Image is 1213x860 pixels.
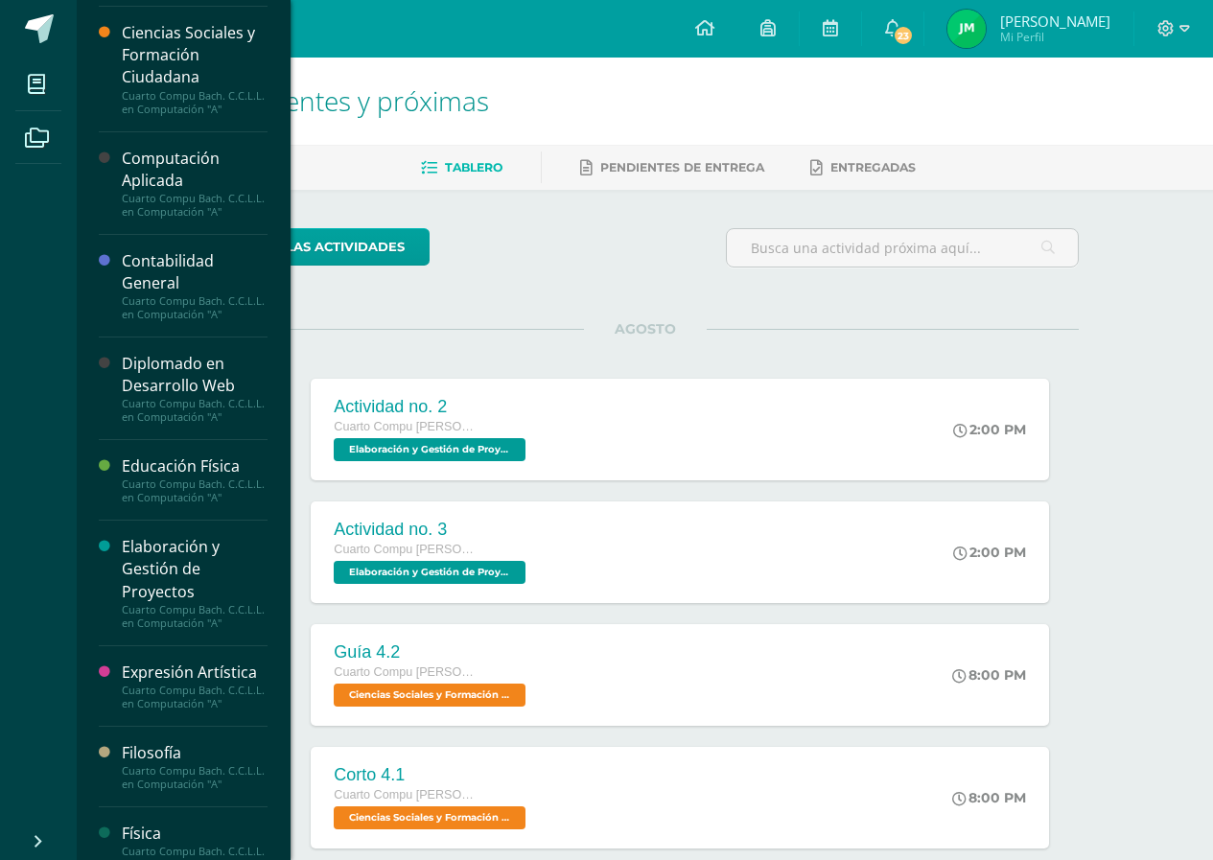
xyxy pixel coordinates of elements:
a: Pendientes de entrega [580,152,764,183]
a: Ciencias Sociales y Formación CiudadanaCuarto Compu Bach. C.C.L.L. en Computación "A" [122,22,268,115]
div: Contabilidad General [122,250,268,294]
div: Actividad no. 3 [334,520,530,540]
span: Elaboración y Gestión de Proyectos 'A' [334,438,525,461]
div: 8:00 PM [952,666,1026,684]
div: Educación Física [122,455,268,477]
div: Cuarto Compu Bach. C.C.L.L. en Computación "A" [122,603,268,630]
div: Diplomado en Desarrollo Web [122,353,268,397]
span: 23 [893,25,914,46]
a: Contabilidad GeneralCuarto Compu Bach. C.C.L.L. en Computación "A" [122,250,268,321]
span: Pendientes de entrega [600,160,764,174]
div: Actividad no. 2 [334,397,530,417]
a: Tablero [421,152,502,183]
div: Filosofía [122,742,268,764]
div: Expresión Artística [122,662,268,684]
span: Cuarto Compu [PERSON_NAME]. C.C.L.L. en Computación [334,543,478,556]
a: todas las Actividades [211,228,430,266]
div: Cuarto Compu Bach. C.C.L.L. en Computación "A" [122,89,268,116]
div: Guía 4.2 [334,642,530,662]
span: Elaboración y Gestión de Proyectos 'A' [334,561,525,584]
span: Cuarto Compu [PERSON_NAME]. C.C.L.L. en Computación [334,665,478,679]
div: 8:00 PM [952,789,1026,806]
div: Ciencias Sociales y Formación Ciudadana [122,22,268,88]
span: Tablero [445,160,502,174]
a: Elaboración y Gestión de ProyectosCuarto Compu Bach. C.C.L.L. en Computación "A" [122,536,268,629]
div: Computación Aplicada [122,148,268,192]
a: Entregadas [810,152,916,183]
span: Cuarto Compu [PERSON_NAME]. C.C.L.L. en Computación [334,788,478,802]
span: [PERSON_NAME] [1000,12,1110,31]
div: 2:00 PM [953,544,1026,561]
a: Diplomado en Desarrollo WebCuarto Compu Bach. C.C.L.L. en Computación "A" [122,353,268,424]
div: Cuarto Compu Bach. C.C.L.L. en Computación "A" [122,477,268,504]
a: Educación FísicaCuarto Compu Bach. C.C.L.L. en Computación "A" [122,455,268,504]
a: Expresión ArtísticaCuarto Compu Bach. C.C.L.L. en Computación "A" [122,662,268,710]
span: Mi Perfil [1000,29,1110,45]
div: Elaboración y Gestión de Proyectos [122,536,268,602]
a: FilosofíaCuarto Compu Bach. C.C.L.L. en Computación "A" [122,742,268,791]
span: Ciencias Sociales y Formación Ciudadana 'A' [334,684,525,707]
div: Cuarto Compu Bach. C.C.L.L. en Computación "A" [122,192,268,219]
div: Corto 4.1 [334,765,530,785]
div: Cuarto Compu Bach. C.C.L.L. en Computación "A" [122,397,268,424]
img: 456f60c5d55af7bedfd6d54b1a2965a1.png [947,10,986,48]
div: Física [122,823,268,845]
span: Actividades recientes y próximas [100,82,489,119]
div: 2:00 PM [953,421,1026,438]
span: Entregadas [830,160,916,174]
input: Busca una actividad próxima aquí... [727,229,1078,267]
div: Cuarto Compu Bach. C.C.L.L. en Computación "A" [122,764,268,791]
span: Cuarto Compu [PERSON_NAME]. C.C.L.L. en Computación [334,420,478,433]
a: Computación AplicadaCuarto Compu Bach. C.C.L.L. en Computación "A" [122,148,268,219]
div: Cuarto Compu Bach. C.C.L.L. en Computación "A" [122,294,268,321]
span: Ciencias Sociales y Formación Ciudadana 'A' [334,806,525,829]
span: AGOSTO [584,320,707,337]
div: Cuarto Compu Bach. C.C.L.L. en Computación "A" [122,684,268,710]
